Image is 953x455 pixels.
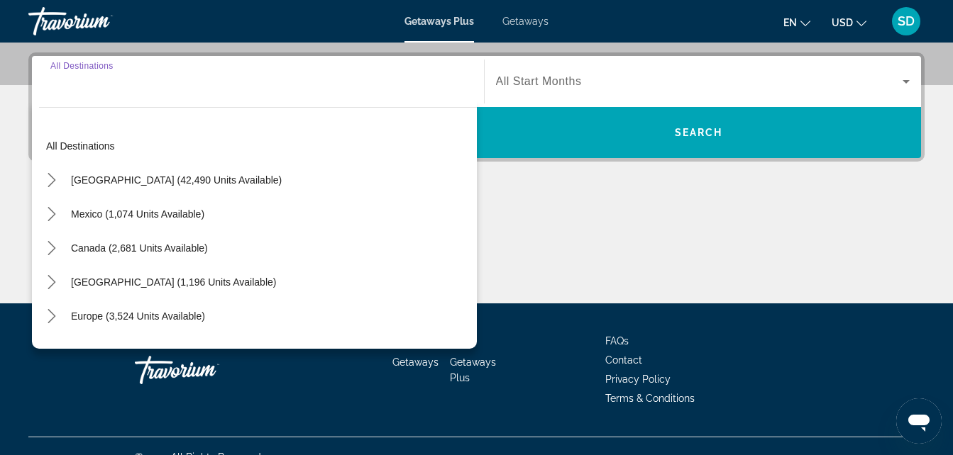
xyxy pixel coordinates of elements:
[64,337,211,363] button: Select destination: Australia (253 units available)
[605,354,642,366] a: Contact
[64,269,283,295] button: Select destination: Caribbean & Atlantic Islands (1,196 units available)
[71,242,208,254] span: Canada (2,681 units available)
[39,270,64,295] button: Toggle Caribbean & Atlantic Islands (1,196 units available) submenu
[71,208,204,220] span: Mexico (1,074 units available)
[783,17,797,28] span: en
[450,356,496,383] a: Getaways Plus
[39,236,64,261] button: Toggle Canada (2,681 units available) submenu
[71,276,276,288] span: [GEOGRAPHIC_DATA] (1,196 units available)
[783,12,810,33] button: Change language
[675,127,723,138] span: Search
[135,349,277,391] a: Go Home
[888,6,925,36] button: User Menu
[71,310,205,322] span: Europe (3,524 units available)
[392,356,439,368] a: Getaways
[39,133,477,159] button: Select destination: All destinations
[605,393,695,404] a: Terms & Conditions
[39,338,64,363] button: Toggle Australia (253 units available) submenu
[64,235,215,261] button: Select destination: Canada (2,681 units available)
[50,74,466,91] input: Select destination
[28,3,170,40] a: Travorium
[71,174,282,186] span: [GEOGRAPHIC_DATA] (42,490 units available)
[605,373,671,385] a: Privacy Policy
[477,107,922,158] button: Search
[39,202,64,227] button: Toggle Mexico (1,074 units available) submenu
[404,16,474,27] a: Getaways Plus
[832,12,866,33] button: Change currency
[64,167,289,193] button: Select destination: United States (42,490 units available)
[502,16,549,27] a: Getaways
[496,75,582,87] span: All Start Months
[64,303,212,329] button: Select destination: Europe (3,524 units available)
[46,140,115,152] span: All destinations
[898,14,915,28] span: SD
[32,100,477,349] div: Destination options
[832,17,853,28] span: USD
[39,304,64,329] button: Toggle Europe (3,524 units available) submenu
[896,398,942,444] iframe: Button to launch messaging window
[39,168,64,193] button: Toggle United States (42,490 units available) submenu
[64,201,211,227] button: Select destination: Mexico (1,074 units available)
[32,56,921,158] div: Search widget
[605,335,629,347] a: FAQs
[50,61,114,70] span: All Destinations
